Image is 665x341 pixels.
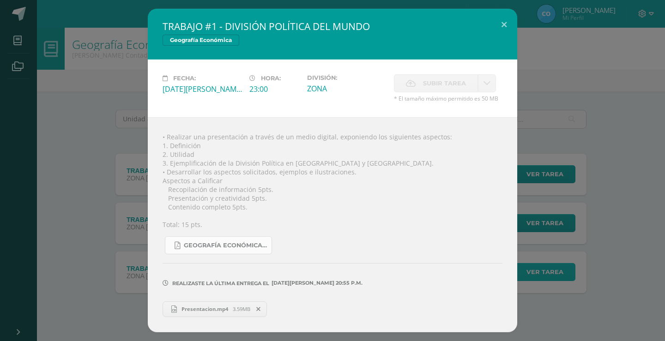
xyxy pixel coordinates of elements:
[249,84,300,94] div: 23:00
[251,304,266,314] span: Remover entrega
[307,84,387,94] div: ZONA
[163,301,267,317] a: Presentacion.mp4 3.59MB
[148,117,517,332] div: • Realizar una presentación a través de un medio digital, exponiendo los siguientes aspectos: 1. ...
[165,236,272,254] a: GEOGRAFÍA ECONÓMICA.pdf
[478,74,496,92] a: La fecha de entrega ha expirado
[423,75,466,92] span: Subir tarea
[163,84,242,94] div: [DATE][PERSON_NAME]
[491,9,517,40] button: Close (Esc)
[173,75,196,82] span: Fecha:
[233,305,250,312] span: 3.59MB
[261,75,281,82] span: Hora:
[172,280,269,287] span: Realizaste la última entrega el
[163,20,502,33] h2: TRABAJO #1 - DIVISIÓN POLÍTICA DEL MUNDO
[394,95,502,102] span: * El tamaño máximo permitido es 50 MB
[184,242,267,249] span: GEOGRAFÍA ECONÓMICA.pdf
[394,74,478,92] label: La fecha de entrega ha expirado
[177,305,233,312] span: Presentacion.mp4
[307,74,387,81] label: División:
[163,35,239,46] span: Geografía Económica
